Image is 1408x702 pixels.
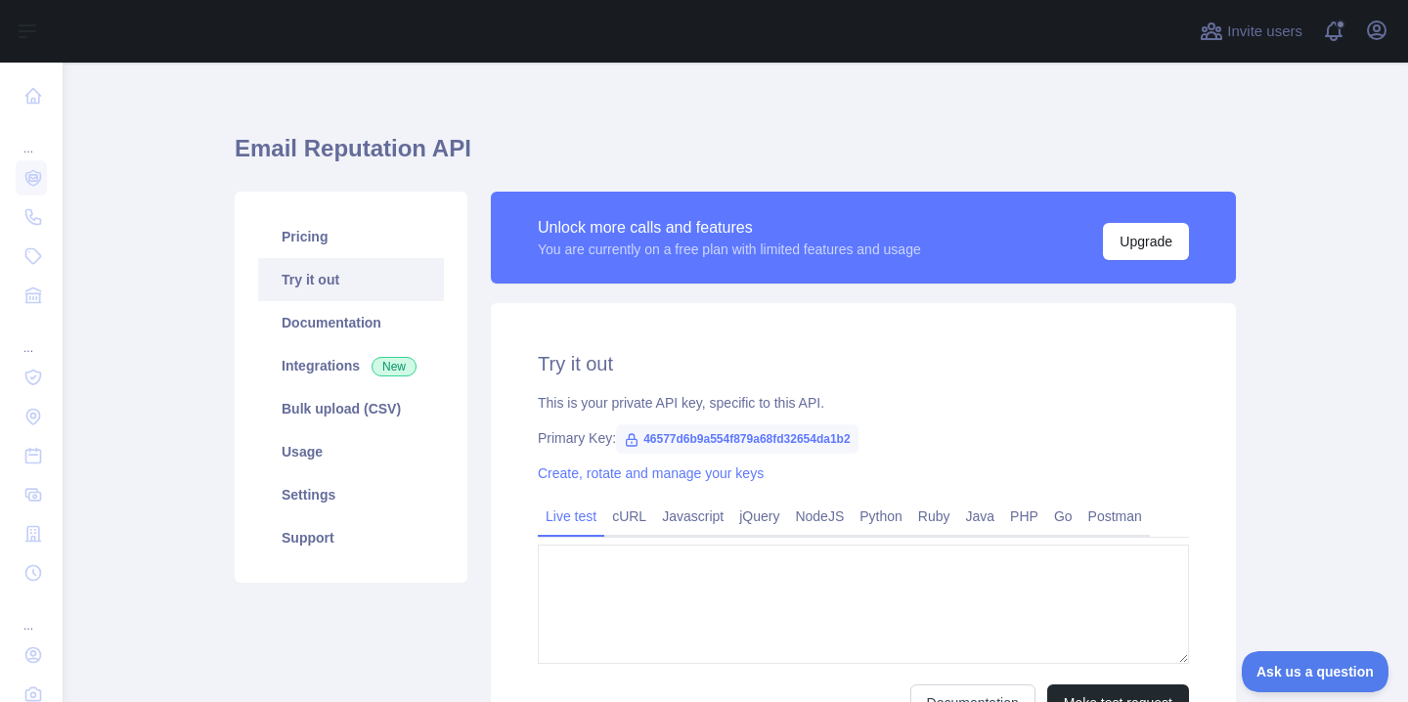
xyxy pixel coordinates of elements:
a: Documentation [258,301,444,344]
a: NodeJS [787,501,852,532]
a: Bulk upload (CSV) [258,387,444,430]
div: Primary Key: [538,428,1189,448]
div: This is your private API key, specific to this API. [538,393,1189,413]
span: Invite users [1227,21,1302,43]
button: Invite users [1196,16,1306,47]
a: Ruby [910,501,958,532]
a: Pricing [258,215,444,258]
a: Usage [258,430,444,473]
div: ... [16,117,47,156]
a: PHP [1002,501,1046,532]
a: Javascript [654,501,731,532]
a: Java [958,501,1003,532]
a: Support [258,516,444,559]
a: Settings [258,473,444,516]
a: Live test [538,501,604,532]
div: Unlock more calls and features [538,216,921,240]
a: cURL [604,501,654,532]
a: Postman [1080,501,1150,532]
a: Python [852,501,910,532]
h1: Email Reputation API [235,133,1236,180]
a: jQuery [731,501,787,532]
button: Upgrade [1103,223,1189,260]
h2: Try it out [538,350,1189,377]
span: 46577d6b9a554f879a68fd32654da1b2 [616,424,858,454]
a: Create, rotate and manage your keys [538,465,764,481]
div: ... [16,317,47,356]
a: Try it out [258,258,444,301]
a: Go [1046,501,1080,532]
div: ... [16,594,47,634]
span: New [372,357,417,376]
iframe: Toggle Customer Support [1242,651,1388,692]
a: Integrations New [258,344,444,387]
div: You are currently on a free plan with limited features and usage [538,240,921,259]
